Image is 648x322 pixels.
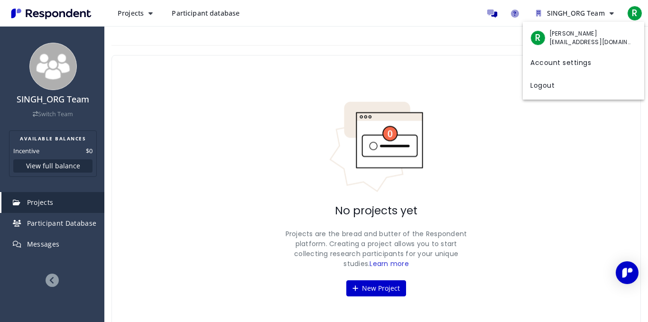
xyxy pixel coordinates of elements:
[549,29,632,38] span: [PERSON_NAME]
[616,261,639,284] div: Open Intercom Messenger
[530,30,546,46] span: R
[523,50,644,73] a: Account settings
[549,38,632,46] span: [EMAIL_ADDRESS][DOMAIN_NAME]
[523,73,644,96] a: Logout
